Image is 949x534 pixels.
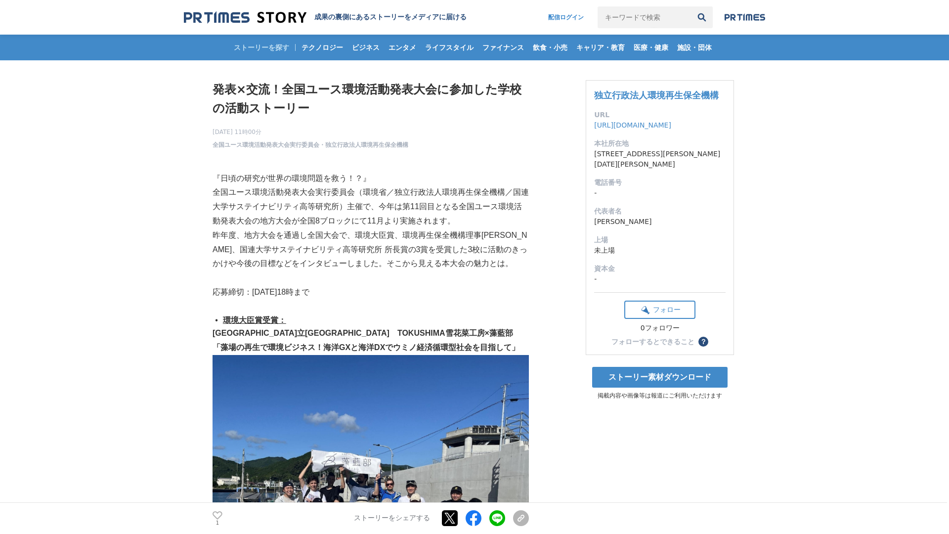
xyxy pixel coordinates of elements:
[630,35,672,60] a: 医療・健康
[673,43,716,52] span: 施設・団体
[354,514,430,523] p: ストーリーをシェアする
[598,6,691,28] input: キーワードで検索
[213,228,529,271] p: 昨年度、地方大会を通過し全国大会で、環境大臣賞、環境再生保全機構理事[PERSON_NAME]、国連大学サステイナビリティ高等研究所 所長賞の3賞を受賞した3校に活動のきっかけや今後の目標などを...
[184,11,306,24] img: 成果の裏側にあるストーリーをメディアに届ける
[594,178,726,188] dt: 電話番号
[223,316,286,324] u: 環境大臣賞受賞：
[213,329,513,337] strong: [GEOGRAPHIC_DATA]立[GEOGRAPHIC_DATA] TOKUSHIMA雪花菜工房×藻藍部
[630,43,672,52] span: 医療・健康
[213,80,529,118] h1: 発表×交流！全国ユース環境活動発表大会に参加した学校の活動ストーリー
[529,43,571,52] span: 飲食・小売
[725,13,765,21] img: prtimes
[594,217,726,227] dd: [PERSON_NAME]
[348,35,384,60] a: ビジネス
[213,521,222,526] p: 1
[314,13,467,22] h2: 成果の裏側にあるストーリーをメディアに届ける
[594,235,726,245] dt: 上場
[594,245,726,256] dd: 未上場
[594,149,726,170] dd: [STREET_ADDRESS][PERSON_NAME][DATE][PERSON_NAME]
[594,188,726,198] dd: -
[478,35,528,60] a: ファイナンス
[213,128,408,136] span: [DATE] 11時00分
[298,35,347,60] a: テクノロジー
[586,392,734,400] p: 掲載内容や画像等は報道にご利用いただけます
[594,110,726,120] dt: URL
[592,367,728,388] a: ストーリー素材ダウンロード
[624,324,695,333] div: 0フォロワー
[594,264,726,274] dt: 資本金
[184,11,467,24] a: 成果の裏側にあるストーリーをメディアに届ける 成果の裏側にあるストーリーをメディアに届ける
[213,343,519,352] strong: 「藻場の再生で環境ビジネス！海洋GXと海洋DXでウミノ経済循環型社会を目指して」
[348,43,384,52] span: ビジネス
[594,121,671,129] a: [URL][DOMAIN_NAME]
[213,185,529,228] p: 全国ユース環境活動発表大会実行委員会（環境省／独立行政法人環境再生保全機構／国連大学サステイナビリティ高等研究所）主催で、今年は第11回目となる全国ユース環境活動発表大会の地方大会が全国8ブロッ...
[698,337,708,347] button: ？
[624,301,695,319] button: フォロー
[421,35,477,60] a: ライフスタイル
[478,43,528,52] span: ファイナンス
[594,90,719,100] a: 独立行政法人環境再生保全機構
[529,35,571,60] a: 飲食・小売
[594,274,726,284] dd: -
[572,43,629,52] span: キャリア・教育
[594,206,726,217] dt: 代表者名
[611,338,694,345] div: フォローするとできること
[298,43,347,52] span: テクノロジー
[385,35,420,60] a: エンタメ
[594,138,726,149] dt: 本社所在地
[691,6,713,28] button: 検索
[213,140,408,149] a: 全国ユース環境活動発表大会実行委員会・独立行政法人環境再生保全機構
[213,285,529,300] p: 応募締切：[DATE]18時まで
[700,338,707,345] span: ？
[213,172,529,186] p: 『日頃の研究が世界の環境問題を救う！？』
[673,35,716,60] a: 施設・団体
[385,43,420,52] span: エンタメ
[421,43,477,52] span: ライフスタイル
[572,35,629,60] a: キャリア・教育
[538,6,594,28] a: 配信ログイン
